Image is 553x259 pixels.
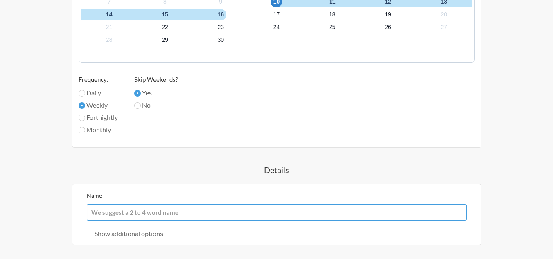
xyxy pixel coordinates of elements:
[438,22,449,33] span: Monday, October 27, 2025
[327,9,338,20] span: Saturday, October 18, 2025
[215,22,226,33] span: Thursday, October 23, 2025
[134,88,178,98] label: Yes
[87,192,102,199] label: Name
[134,90,141,97] input: Yes
[215,9,226,20] span: Thursday, October 16, 2025
[104,22,115,33] span: Tuesday, October 21, 2025
[104,34,115,46] span: Tuesday, October 28, 2025
[159,34,171,46] span: Wednesday, October 29, 2025
[159,22,171,33] span: Wednesday, October 22, 2025
[39,164,514,176] h4: Details
[79,100,118,110] label: Weekly
[134,102,141,109] input: No
[79,113,118,122] label: Fortnightly
[79,90,85,97] input: Daily
[327,22,338,33] span: Saturday, October 25, 2025
[87,231,93,237] input: Show additional options
[87,230,163,237] label: Show additional options
[382,22,394,33] span: Sunday, October 26, 2025
[104,9,115,20] span: Tuesday, October 14, 2025
[79,127,85,133] input: Monthly
[382,9,394,20] span: Sunday, October 19, 2025
[87,204,467,221] input: We suggest a 2 to 4 word name
[79,102,85,109] input: Weekly
[438,9,449,20] span: Monday, October 20, 2025
[79,88,118,98] label: Daily
[79,75,118,84] label: Frequency:
[159,9,171,20] span: Wednesday, October 15, 2025
[271,22,282,33] span: Friday, October 24, 2025
[134,100,178,110] label: No
[134,75,178,84] label: Skip Weekends?
[271,9,282,20] span: Friday, October 17, 2025
[215,34,226,46] span: Thursday, October 30, 2025
[79,115,85,121] input: Fortnightly
[79,125,118,135] label: Monthly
